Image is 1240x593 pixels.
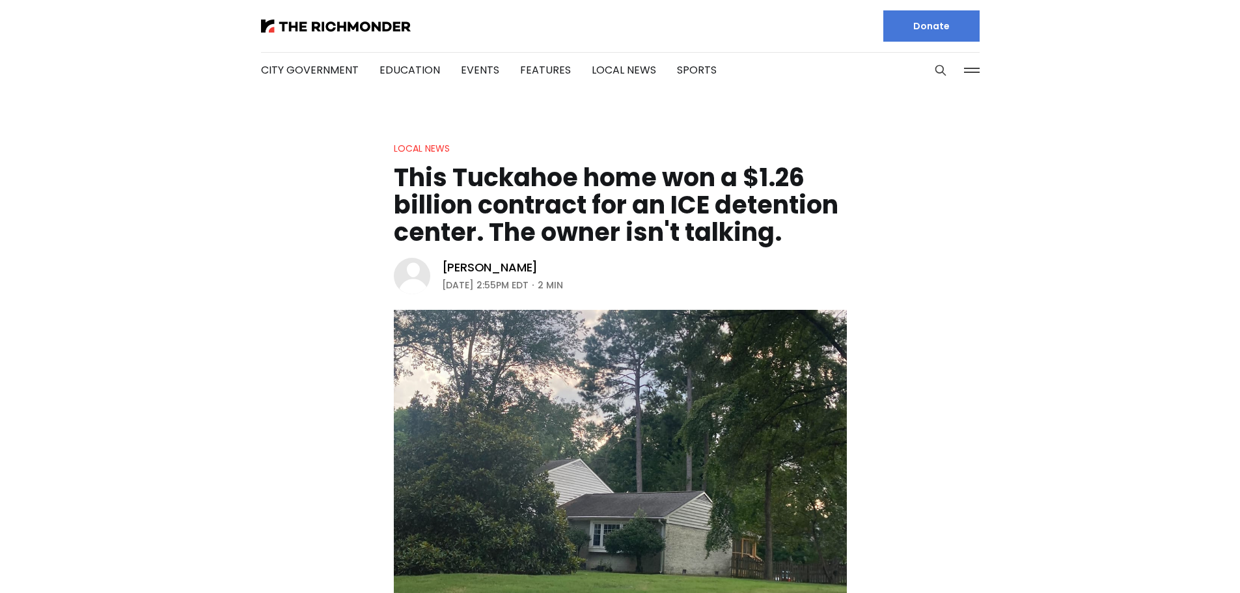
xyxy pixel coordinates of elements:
[394,164,847,246] h1: This Tuckahoe home won a $1.26 billion contract for an ICE detention center. The owner isn't talk...
[931,61,950,80] button: Search this site
[883,10,980,42] a: Donate
[520,62,571,77] a: Features
[677,62,717,77] a: Sports
[592,62,656,77] a: Local News
[261,62,359,77] a: City Government
[394,142,450,155] a: Local News
[461,62,499,77] a: Events
[442,260,538,275] a: [PERSON_NAME]
[379,62,440,77] a: Education
[442,277,529,293] time: [DATE] 2:55PM EDT
[538,277,563,293] span: 2 min
[261,20,411,33] img: The Richmonder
